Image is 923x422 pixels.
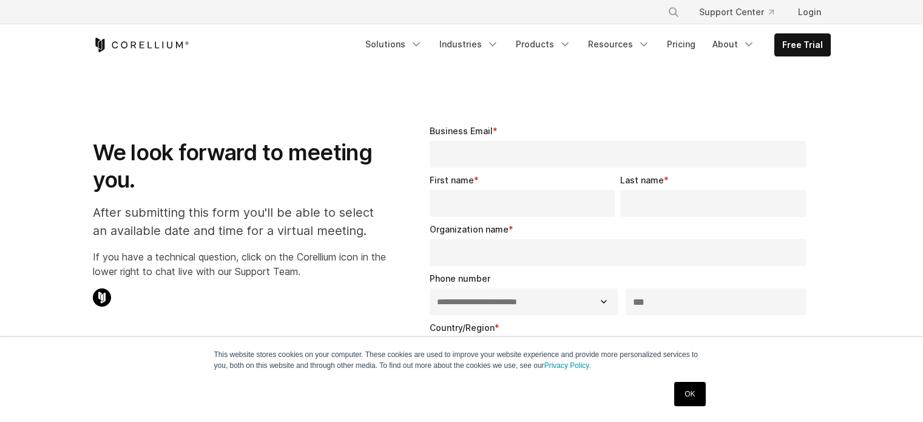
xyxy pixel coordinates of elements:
[430,224,509,234] span: Organization name
[689,1,783,23] a: Support Center
[788,1,831,23] a: Login
[663,1,685,23] button: Search
[660,33,703,55] a: Pricing
[430,273,490,284] span: Phone number
[509,33,578,55] a: Products
[93,38,189,52] a: Corellium Home
[93,203,386,240] p: After submitting this form you'll be able to select an available date and time for a virtual meet...
[93,250,386,279] p: If you have a technical question, click on the Corellium icon in the lower right to chat live wit...
[430,322,495,333] span: Country/Region
[620,175,664,185] span: Last name
[674,382,705,406] a: OK
[581,33,657,55] a: Resources
[358,33,430,55] a: Solutions
[93,139,386,194] h1: We look forward to meeting you.
[93,288,111,307] img: Corellium Chat Icon
[430,126,493,136] span: Business Email
[653,1,831,23] div: Navigation Menu
[358,33,831,56] div: Navigation Menu
[705,33,762,55] a: About
[432,33,506,55] a: Industries
[430,175,474,185] span: First name
[214,349,709,371] p: This website stores cookies on your computer. These cookies are used to improve your website expe...
[775,34,830,56] a: Free Trial
[544,361,591,370] a: Privacy Policy.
